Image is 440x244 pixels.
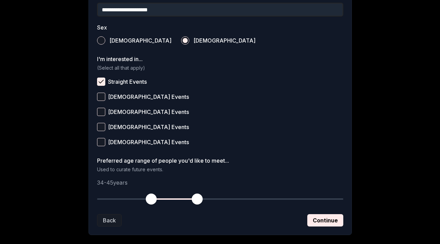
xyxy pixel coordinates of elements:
label: I'm interested in... [97,56,343,62]
button: Back [97,214,122,226]
p: 34 - 45 years [97,178,343,187]
span: Straight Events [108,79,147,84]
span: [DEMOGRAPHIC_DATA] [109,38,171,43]
button: [DEMOGRAPHIC_DATA] Events [97,93,105,101]
label: Sex [97,25,343,30]
span: [DEMOGRAPHIC_DATA] Events [108,94,189,100]
button: Straight Events [97,78,105,86]
label: Preferred age range of people you'd like to meet... [97,158,343,163]
button: [DEMOGRAPHIC_DATA] [181,36,189,45]
span: [DEMOGRAPHIC_DATA] [193,38,255,43]
button: [DEMOGRAPHIC_DATA] [97,36,105,45]
button: Continue [307,214,343,226]
button: [DEMOGRAPHIC_DATA] Events [97,108,105,116]
p: (Select all that apply) [97,65,343,71]
span: [DEMOGRAPHIC_DATA] Events [108,124,189,130]
button: [DEMOGRAPHIC_DATA] Events [97,138,105,146]
p: Used to curate future events. [97,166,343,173]
span: [DEMOGRAPHIC_DATA] Events [108,109,189,115]
span: [DEMOGRAPHIC_DATA] Events [108,139,189,145]
button: [DEMOGRAPHIC_DATA] Events [97,123,105,131]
